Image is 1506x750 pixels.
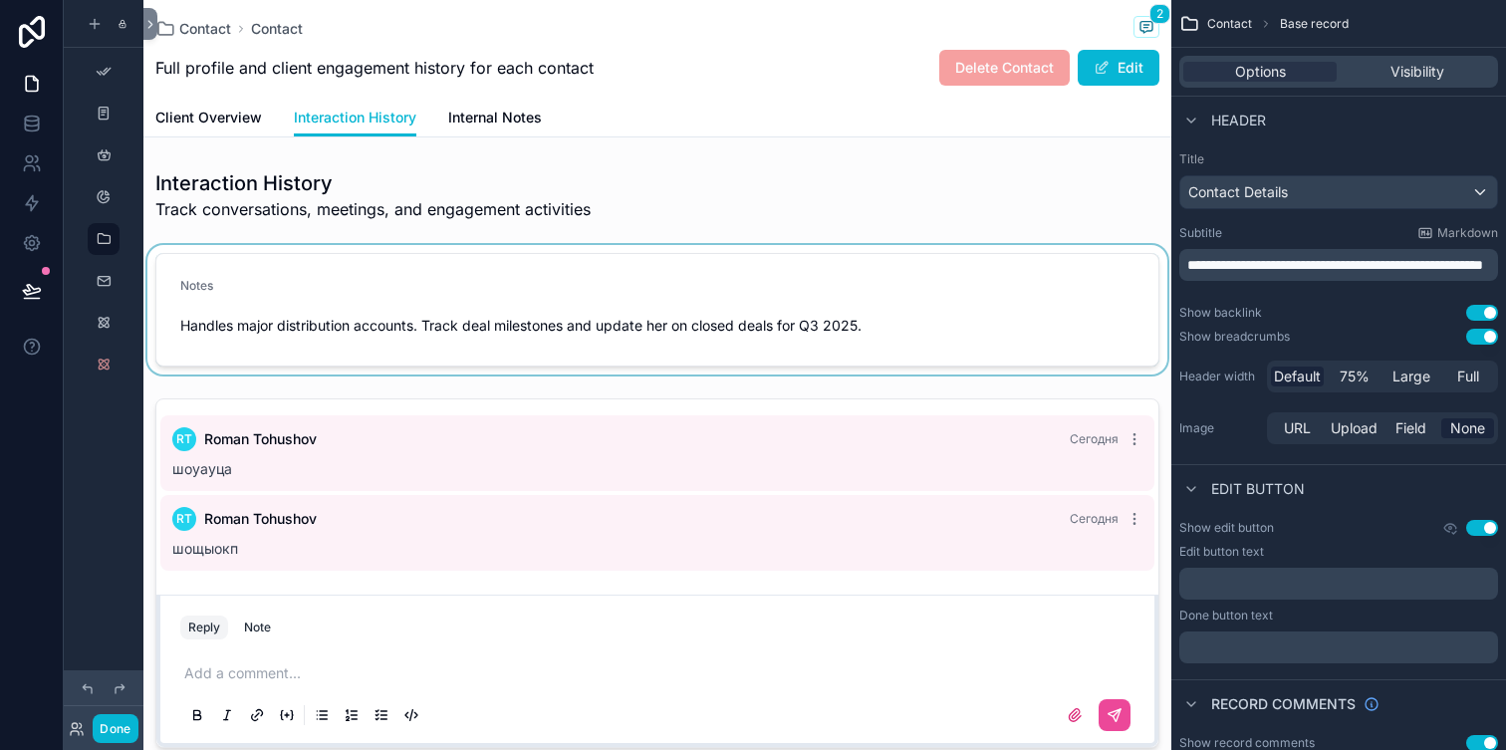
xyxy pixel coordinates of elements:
[1235,62,1286,82] span: Options
[155,108,262,127] span: Client Overview
[1133,16,1159,41] button: 2
[1179,249,1498,281] div: scrollable content
[1211,111,1266,130] span: Header
[1179,151,1498,167] label: Title
[1179,175,1498,209] button: Contact Details
[155,100,262,139] a: Client Overview
[1450,418,1485,438] span: None
[1392,367,1430,386] span: Large
[179,19,231,39] span: Contact
[1179,329,1290,345] div: Show breadcrumbs
[93,714,137,743] button: Done
[155,19,231,39] a: Contact
[1149,4,1170,24] span: 2
[1179,544,1264,560] label: Edit button text
[448,108,542,127] span: Internal Notes
[1179,520,1274,536] label: Show edit button
[1211,694,1356,714] span: Record comments
[1390,62,1444,82] span: Visibility
[1395,418,1426,438] span: Field
[294,108,416,127] span: Interaction History
[1078,50,1159,86] button: Edit
[1457,367,1479,386] span: Full
[1280,16,1349,32] span: Base record
[1274,367,1321,386] span: Default
[1211,479,1305,499] span: Edit button
[1179,420,1259,436] label: Image
[1188,182,1288,202] span: Contact Details
[1207,16,1252,32] span: Contact
[1179,608,1273,624] label: Done button text
[1179,631,1498,663] div: scrollable content
[1340,367,1370,386] span: 75%
[1331,418,1378,438] span: Upload
[1179,225,1222,241] label: Subtitle
[1179,305,1262,321] div: Show backlink
[294,100,416,137] a: Interaction History
[1417,225,1498,241] a: Markdown
[1284,418,1311,438] span: URL
[448,100,542,139] a: Internal Notes
[1179,568,1498,600] div: scrollable content
[155,56,594,80] span: Full profile and client engagement history for each contact
[251,19,303,39] a: Contact
[1179,369,1259,384] label: Header width
[1437,225,1498,241] span: Markdown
